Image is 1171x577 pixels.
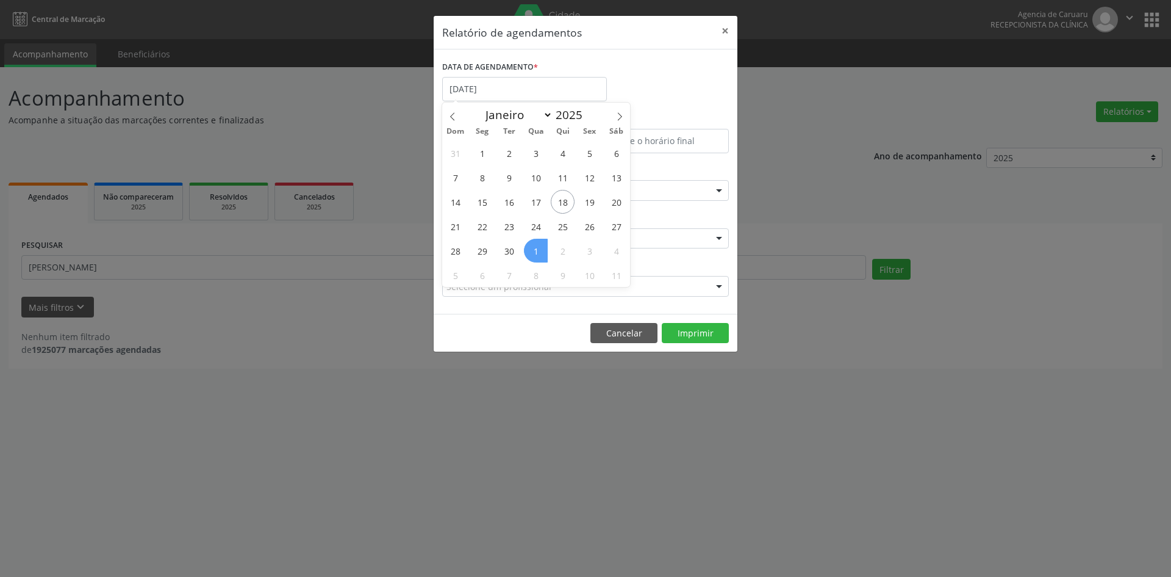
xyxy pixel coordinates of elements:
[604,190,628,214] span: Setembro 20, 2025
[576,128,603,136] span: Sex
[590,323,657,344] button: Cancelar
[443,141,467,165] span: Agosto 31, 2025
[443,239,467,263] span: Setembro 28, 2025
[578,263,601,287] span: Outubro 10, 2025
[524,190,548,214] span: Setembro 17, 2025
[589,129,729,153] input: Selecione o horário final
[713,16,737,46] button: Close
[551,141,575,165] span: Setembro 4, 2025
[523,128,550,136] span: Qua
[497,141,521,165] span: Setembro 2, 2025
[497,263,521,287] span: Outubro 7, 2025
[551,190,575,214] span: Setembro 18, 2025
[604,214,628,238] span: Setembro 27, 2025
[524,239,548,263] span: Outubro 1, 2025
[442,58,538,77] label: DATA DE AGENDAMENTO
[469,128,496,136] span: Seg
[551,214,575,238] span: Setembro 25, 2025
[604,141,628,165] span: Setembro 6, 2025
[578,214,601,238] span: Setembro 26, 2025
[524,165,548,189] span: Setembro 10, 2025
[524,263,548,287] span: Outubro 8, 2025
[578,239,601,263] span: Outubro 3, 2025
[662,323,729,344] button: Imprimir
[470,214,494,238] span: Setembro 22, 2025
[589,110,729,129] label: ATÉ
[497,165,521,189] span: Setembro 9, 2025
[497,239,521,263] span: Setembro 30, 2025
[496,128,523,136] span: Ter
[551,239,575,263] span: Outubro 2, 2025
[470,165,494,189] span: Setembro 8, 2025
[603,128,630,136] span: Sáb
[497,190,521,214] span: Setembro 16, 2025
[578,190,601,214] span: Setembro 19, 2025
[443,263,467,287] span: Outubro 5, 2025
[442,77,607,101] input: Selecione uma data ou intervalo
[443,214,467,238] span: Setembro 21, 2025
[470,263,494,287] span: Outubro 6, 2025
[442,128,469,136] span: Dom
[553,107,593,123] input: Year
[578,165,601,189] span: Setembro 12, 2025
[497,214,521,238] span: Setembro 23, 2025
[479,106,553,123] select: Month
[443,190,467,214] span: Setembro 14, 2025
[524,214,548,238] span: Setembro 24, 2025
[604,165,628,189] span: Setembro 13, 2025
[470,141,494,165] span: Setembro 1, 2025
[604,239,628,263] span: Outubro 4, 2025
[524,141,548,165] span: Setembro 3, 2025
[604,263,628,287] span: Outubro 11, 2025
[550,128,576,136] span: Qui
[446,280,551,293] span: Selecione um profissional
[551,263,575,287] span: Outubro 9, 2025
[443,165,467,189] span: Setembro 7, 2025
[551,165,575,189] span: Setembro 11, 2025
[470,239,494,263] span: Setembro 29, 2025
[470,190,494,214] span: Setembro 15, 2025
[442,24,582,40] h5: Relatório de agendamentos
[578,141,601,165] span: Setembro 5, 2025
